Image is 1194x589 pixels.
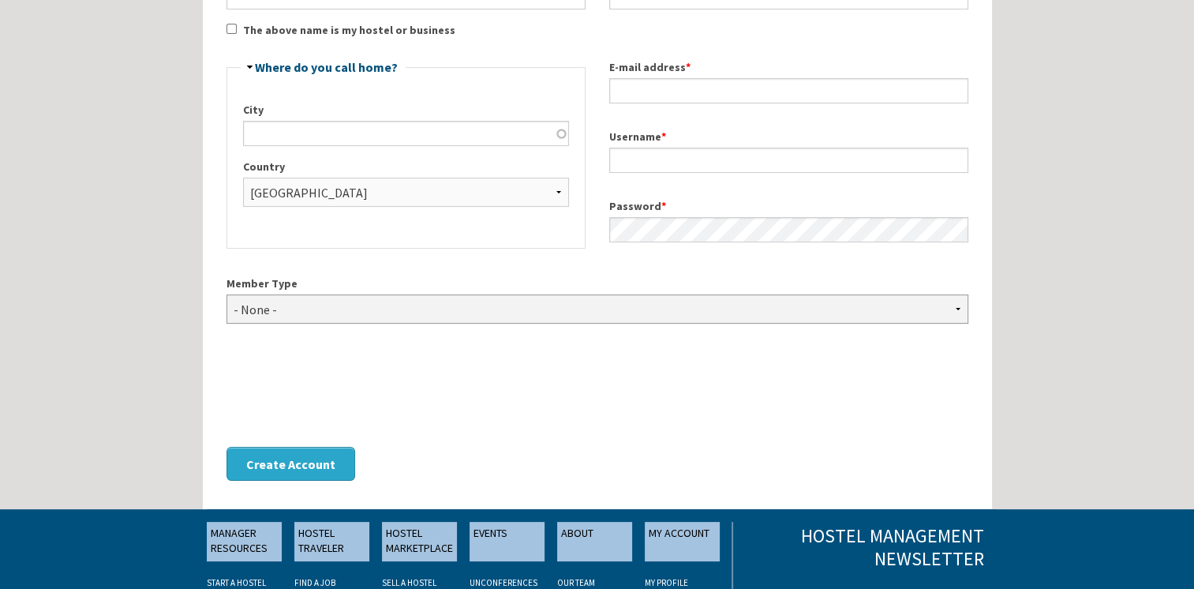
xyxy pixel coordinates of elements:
iframe: reCAPTCHA [226,361,466,422]
a: ABOUT [557,522,632,561]
label: Username [609,129,968,145]
label: Member Type [226,276,968,292]
input: A valid e-mail address. All e-mails from the system will be sent to this address. The e-mail addr... [609,78,968,103]
a: HOSTEL MARKETPLACE [382,522,457,561]
label: City [243,102,569,118]
h3: Hostel Management Newsletter [744,525,983,571]
a: HOSTEL TRAVELER [294,522,369,561]
a: Where do you call home? [255,59,398,75]
a: START A HOSTEL [207,577,266,588]
a: OUR TEAM [557,577,595,588]
a: UNCONFERENCES [470,577,537,588]
span: This field is required. [661,129,666,144]
label: E-mail address [609,59,968,76]
label: Password [609,198,968,215]
a: EVENTS [470,522,545,561]
a: MY ACCOUNT [645,522,720,561]
span: This field is required. [661,199,666,213]
button: Create Account [226,447,355,481]
label: Country [243,159,569,175]
span: This field is required. [686,60,691,74]
a: My Profile [645,577,688,588]
label: The above name is my hostel or business [243,22,455,39]
input: Spaces are allowed; punctuation is not allowed except for periods, hyphens, apostrophes, and unde... [609,148,968,173]
a: FIND A JOB [294,577,335,588]
a: MANAGER RESOURCES [207,522,282,561]
a: SELL A HOSTEL [382,577,436,588]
